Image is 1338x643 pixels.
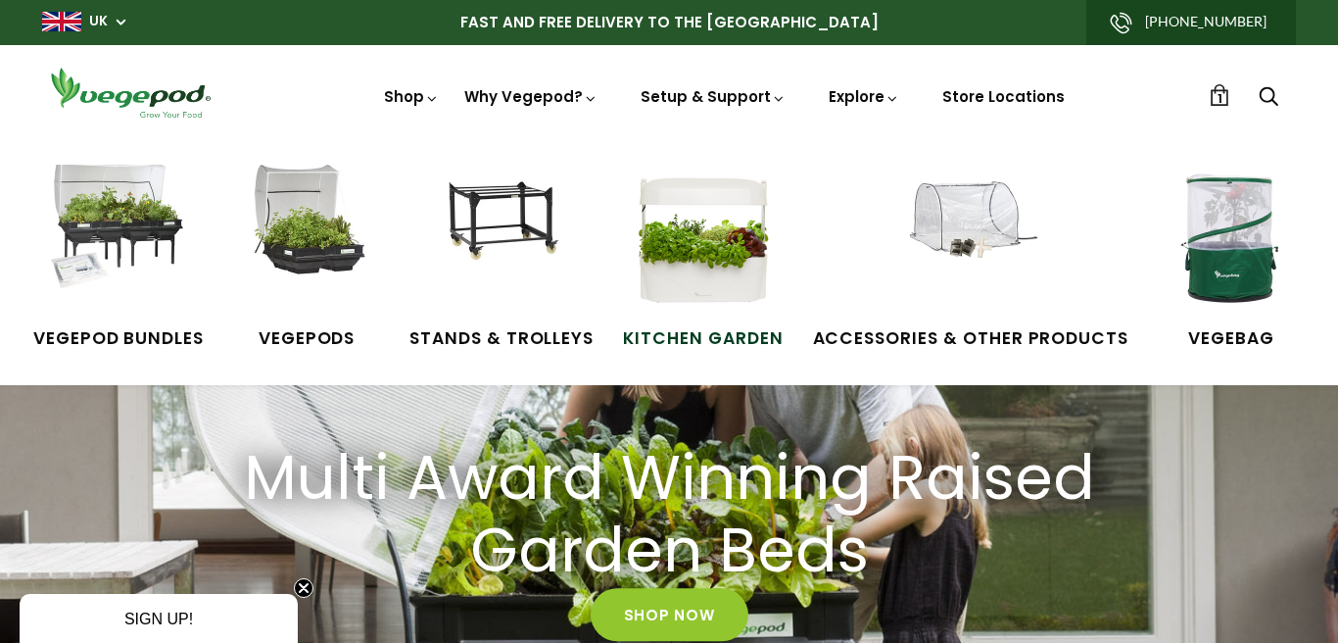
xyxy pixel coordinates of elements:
div: SIGN UP!Close teaser [20,594,298,643]
span: Accessories & Other Products [813,326,1129,352]
a: Search [1259,87,1278,108]
img: Kitchen Garden [630,165,777,312]
img: VegeBag [1158,165,1305,312]
img: Stands & Trolleys [428,165,575,312]
a: Store Locations [942,86,1065,107]
a: Shop Now [591,588,748,641]
button: Close teaser [294,578,313,598]
img: Vegepod Bundles [45,165,192,312]
a: Kitchen Garden [623,165,783,351]
a: Shop [384,86,439,162]
a: UK [89,12,108,31]
img: gb_large.png [42,12,81,31]
a: Vegepod Bundles [33,165,204,351]
a: Vegepods [233,165,380,351]
span: Stands & Trolleys [409,326,594,352]
h2: Multi Award Winning Raised Garden Beds [228,442,1110,589]
span: Vegepods [233,326,380,352]
a: 1 [1209,84,1230,106]
a: Setup & Support [641,86,786,107]
span: Vegepod Bundles [33,326,204,352]
a: Explore [829,86,899,107]
a: Accessories & Other Products [813,165,1129,351]
span: VegeBag [1158,326,1305,352]
span: 1 [1218,89,1222,108]
img: Accessories & Other Products [897,165,1044,312]
span: Kitchen Garden [623,326,783,352]
a: Multi Award Winning Raised Garden Beds [204,442,1134,589]
img: Raised Garden Kits [233,165,380,312]
img: Vegepod [42,65,218,121]
a: Stands & Trolleys [409,165,594,351]
a: Why Vegepod? [464,86,597,107]
span: SIGN UP! [124,611,193,627]
a: VegeBag [1158,165,1305,351]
